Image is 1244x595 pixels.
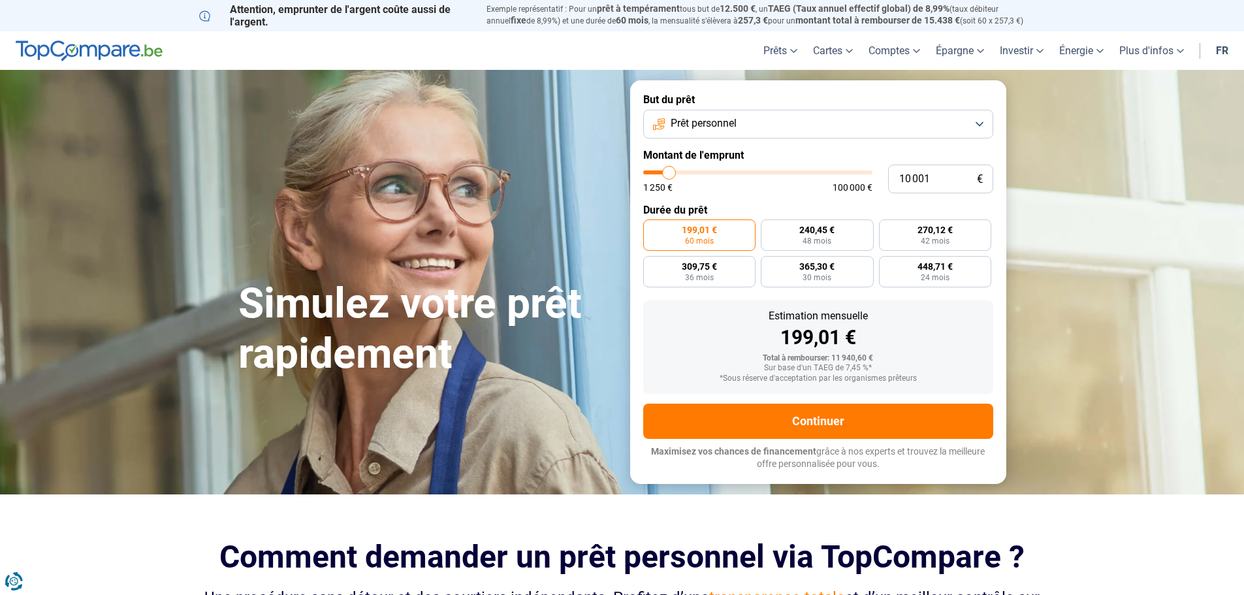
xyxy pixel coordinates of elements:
[799,262,835,271] span: 365,30 €
[597,3,680,14] span: prêt à tempérament
[654,374,983,383] div: *Sous réserve d'acceptation par les organismes prêteurs
[1208,31,1236,70] a: fr
[768,3,949,14] span: TAEG (Taux annuel effectif global) de 8,99%
[616,15,648,25] span: 60 mois
[671,116,737,131] span: Prêt personnel
[682,262,717,271] span: 309,75 €
[199,3,471,28] p: Attention, emprunter de l'argent coûte aussi de l'argent.
[805,31,861,70] a: Cartes
[928,31,992,70] a: Épargne
[803,237,831,245] span: 48 mois
[799,225,835,234] span: 240,45 €
[720,3,756,14] span: 12.500 €
[682,225,717,234] span: 199,01 €
[756,31,805,70] a: Prêts
[511,15,526,25] span: fixe
[685,237,714,245] span: 60 mois
[643,149,993,161] label: Montant de l'emprunt
[795,15,960,25] span: montant total à rembourser de 15.438 €
[486,3,1045,27] p: Exemple représentatif : Pour un tous but de , un (taux débiteur annuel de 8,99%) et une durée de ...
[654,328,983,347] div: 199,01 €
[643,110,993,138] button: Prêt personnel
[1111,31,1192,70] a: Plus d'infos
[651,446,816,457] span: Maximisez vos chances de financement
[917,225,953,234] span: 270,12 €
[833,183,872,192] span: 100 000 €
[803,274,831,281] span: 30 mois
[16,40,163,61] img: TopCompare
[738,15,768,25] span: 257,3 €
[199,539,1045,575] h2: Comment demander un prêt personnel via TopCompare ?
[654,354,983,363] div: Total à rembourser: 11 940,60 €
[654,364,983,373] div: Sur base d'un TAEG de 7,45 %*
[643,93,993,106] label: But du prêt
[238,279,614,379] h1: Simulez votre prêt rapidement
[921,237,949,245] span: 42 mois
[643,183,673,192] span: 1 250 €
[643,404,993,439] button: Continuer
[654,311,983,321] div: Estimation mensuelle
[977,174,983,185] span: €
[921,274,949,281] span: 24 mois
[992,31,1051,70] a: Investir
[1051,31,1111,70] a: Énergie
[861,31,928,70] a: Comptes
[685,274,714,281] span: 36 mois
[917,262,953,271] span: 448,71 €
[643,204,993,216] label: Durée du prêt
[643,445,993,471] p: grâce à nos experts et trouvez la meilleure offre personnalisée pour vous.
